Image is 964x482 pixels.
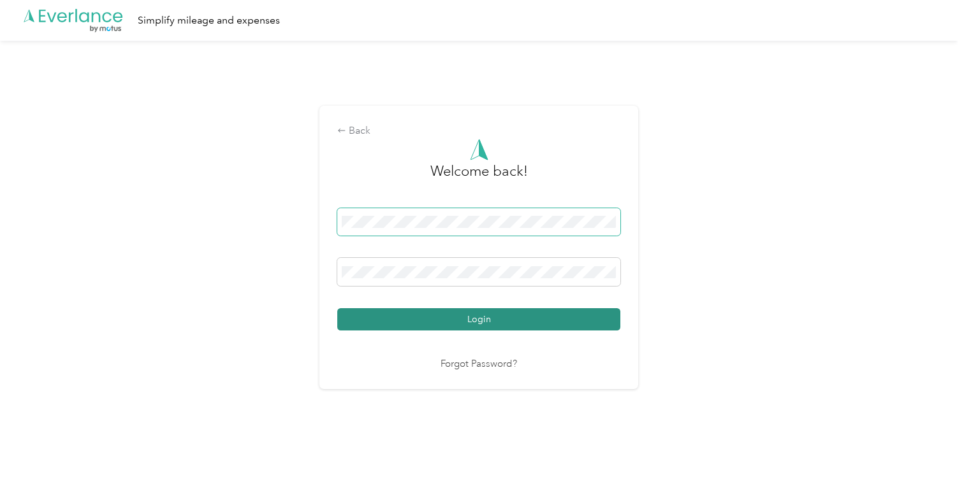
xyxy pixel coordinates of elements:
[441,357,517,372] a: Forgot Password?
[337,124,620,139] div: Back
[337,308,620,330] button: Login
[893,411,964,482] iframe: Everlance-gr Chat Button Frame
[430,160,528,195] h3: greeting
[138,13,280,29] div: Simplify mileage and expenses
